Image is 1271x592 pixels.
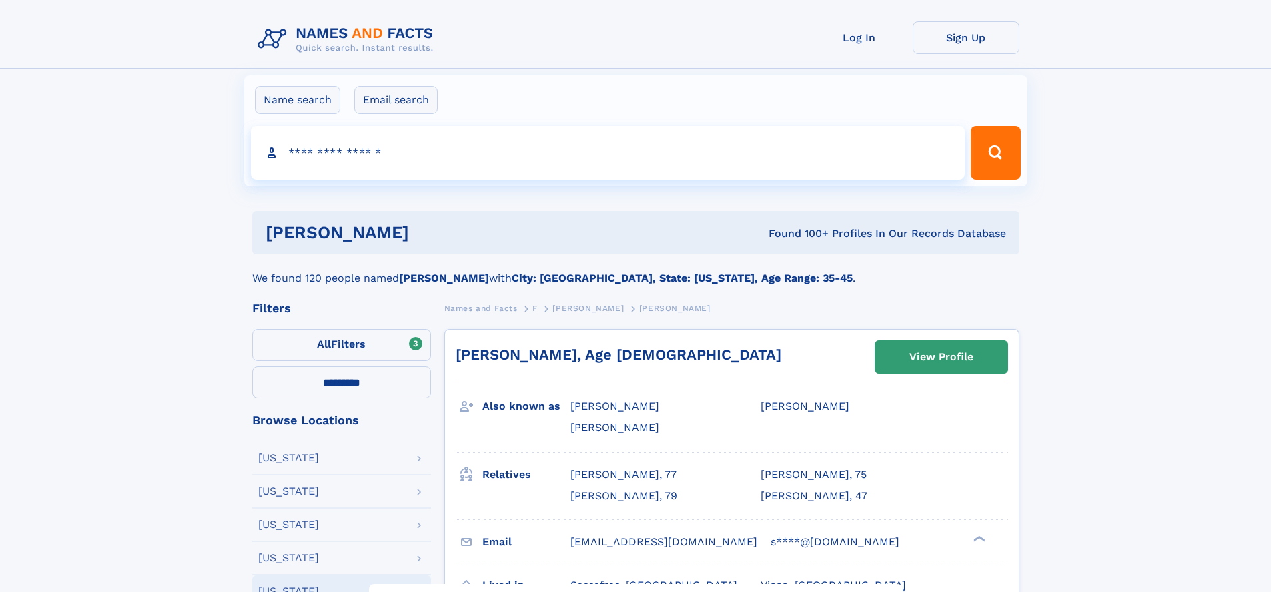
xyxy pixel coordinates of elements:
h3: Also known as [482,395,570,418]
a: View Profile [875,341,1007,373]
a: [PERSON_NAME], Age [DEMOGRAPHIC_DATA] [456,346,781,363]
div: [US_STATE] [258,519,319,530]
span: [PERSON_NAME] [570,400,659,412]
span: All [317,338,331,350]
div: [US_STATE] [258,553,319,563]
span: [EMAIL_ADDRESS][DOMAIN_NAME] [570,535,757,548]
span: [PERSON_NAME] [570,421,659,434]
a: [PERSON_NAME], 77 [570,467,677,482]
a: Log In [806,21,913,54]
span: F [532,304,538,313]
h3: Relatives [482,463,570,486]
span: Vicco, [GEOGRAPHIC_DATA] [761,579,906,591]
a: Names and Facts [444,300,518,316]
span: [PERSON_NAME] [552,304,624,313]
a: [PERSON_NAME] [552,300,624,316]
div: We found 120 people named with . [252,254,1019,286]
div: Browse Locations [252,414,431,426]
h3: Email [482,531,570,553]
a: Sign Up [913,21,1019,54]
span: [PERSON_NAME] [761,400,849,412]
input: search input [251,126,965,180]
div: Filters [252,302,431,314]
div: Found 100+ Profiles In Our Records Database [588,226,1006,241]
img: Logo Names and Facts [252,21,444,57]
div: View Profile [909,342,973,372]
span: [PERSON_NAME] [639,304,711,313]
a: F [532,300,538,316]
b: [PERSON_NAME] [399,272,489,284]
h1: [PERSON_NAME] [266,224,589,241]
button: Search Button [971,126,1020,180]
label: Filters [252,329,431,361]
a: [PERSON_NAME], 79 [570,489,677,503]
div: [US_STATE] [258,453,319,463]
label: Email search [354,86,438,114]
div: ❯ [970,534,986,543]
a: [PERSON_NAME], 47 [761,489,867,503]
b: City: [GEOGRAPHIC_DATA], State: [US_STATE], Age Range: 35-45 [512,272,853,284]
label: Name search [255,86,340,114]
a: [PERSON_NAME], 75 [761,467,867,482]
div: [US_STATE] [258,486,319,497]
span: Sassafras, [GEOGRAPHIC_DATA] [570,579,737,591]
